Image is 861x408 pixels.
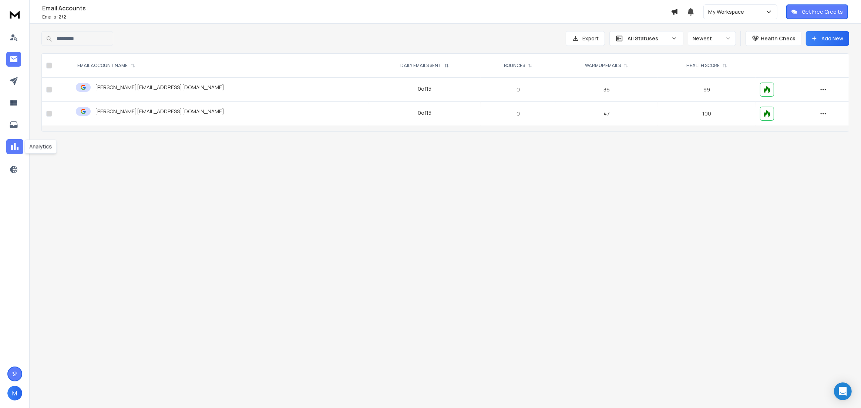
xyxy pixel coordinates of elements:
[7,386,22,401] button: M
[485,110,551,117] p: 0
[58,14,66,20] span: 2 / 2
[806,31,849,46] button: Add New
[658,102,756,126] td: 100
[504,63,525,68] p: BOUNCES
[418,109,431,117] div: 0 of 15
[485,86,551,93] p: 0
[418,85,431,93] div: 0 of 15
[802,8,843,16] p: Get Free Credits
[761,35,795,42] p: Health Check
[746,31,801,46] button: Health Check
[686,63,720,68] p: HEALTH SCORE
[658,78,756,102] td: 99
[400,63,441,68] p: DAILY EMAILS SENT
[42,4,671,13] h1: Email Accounts
[628,35,668,42] p: All Statuses
[585,63,621,68] p: WARMUP EMAILS
[24,140,57,154] div: Analytics
[786,4,848,19] button: Get Free Credits
[42,14,671,20] p: Emails :
[708,8,747,16] p: My Workspace
[7,7,22,21] img: logo
[77,63,135,68] div: EMAIL ACCOUNT NAME
[834,382,852,400] div: Open Intercom Messenger
[555,102,658,126] td: 47
[95,108,224,115] p: [PERSON_NAME][EMAIL_ADDRESS][DOMAIN_NAME]
[95,84,224,91] p: [PERSON_NAME][EMAIL_ADDRESS][DOMAIN_NAME]
[688,31,736,46] button: Newest
[566,31,605,46] button: Export
[555,78,658,102] td: 36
